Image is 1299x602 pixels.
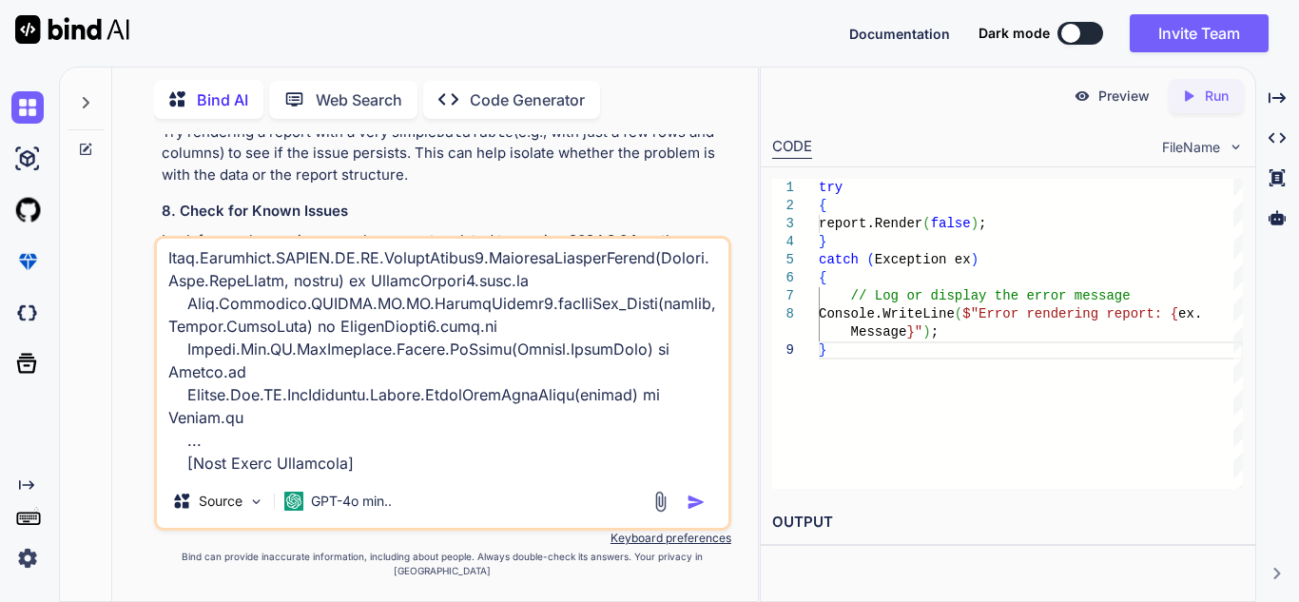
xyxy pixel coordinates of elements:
[819,180,843,195] span: try
[931,324,939,340] span: ;
[955,306,962,321] span: (
[772,179,794,197] div: 1
[162,201,727,223] h3: 8. Check for Known Issues
[1130,14,1269,52] button: Invite Team
[772,305,794,323] div: 8
[311,492,392,511] p: GPT-4o min..
[15,15,129,44] img: Bind AI
[849,26,950,42] span: Documentation
[772,136,812,159] div: CODE
[922,216,930,231] span: (
[866,252,874,267] span: (
[436,123,514,142] code: DataTable
[772,269,794,287] div: 6
[979,216,986,231] span: ;
[906,324,922,340] span: }"
[316,88,402,111] p: Web Search
[154,531,731,546] p: Keyboard preferences
[819,234,826,249] span: }
[1162,138,1220,157] span: FileName
[284,492,303,511] img: GPT-4o mini
[154,550,731,578] p: Bind can provide inaccurate information, including about people. Always double-check its answers....
[649,491,671,513] img: attachment
[11,245,44,278] img: premium
[1178,306,1202,321] span: ex.
[772,251,794,269] div: 5
[772,215,794,233] div: 3
[761,500,1255,545] h2: OUTPUT
[971,216,979,231] span: )
[199,492,242,511] p: Source
[162,230,727,295] p: Look for any known issues or bug reports related to version 2024.3.0.1 on the Stimulsoft support ...
[819,270,826,285] span: {
[1074,87,1091,105] img: preview
[875,252,971,267] span: Exception ex
[819,306,955,321] span: Console.WriteLine
[1098,87,1150,106] p: Preview
[851,288,1131,303] span: // Log or display the error message
[849,24,950,44] button: Documentation
[979,24,1050,43] span: Dark mode
[819,342,826,358] span: }
[819,216,922,231] span: report.Render
[922,324,930,340] span: )
[971,252,979,267] span: )
[11,542,44,574] img: settings
[962,306,1178,321] span: $"Error rendering report: {
[11,91,44,124] img: chat
[819,252,859,267] span: catch
[470,88,585,111] p: Code Generator
[1205,87,1229,106] p: Run
[851,324,907,340] span: Message
[157,239,728,475] textarea: Lore ipsumdolo sit ametconsec adipis el sedd eius tempo: Incididunt.Utlabo.EtdOlorem.Aliquae(admi...
[11,194,44,226] img: githubLight
[1228,139,1244,155] img: chevron down
[11,143,44,175] img: ai-studio
[931,216,971,231] span: false
[772,287,794,305] div: 7
[11,297,44,329] img: darkCloudIdeIcon
[772,233,794,251] div: 4
[687,493,706,512] img: icon
[772,341,794,359] div: 9
[197,88,248,111] p: Bind AI
[772,197,794,215] div: 2
[162,122,727,186] p: Try rendering a report with a very simple (e.g., with just a few rows and columns) to see if the ...
[248,494,264,510] img: Pick Models
[819,198,826,213] span: {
